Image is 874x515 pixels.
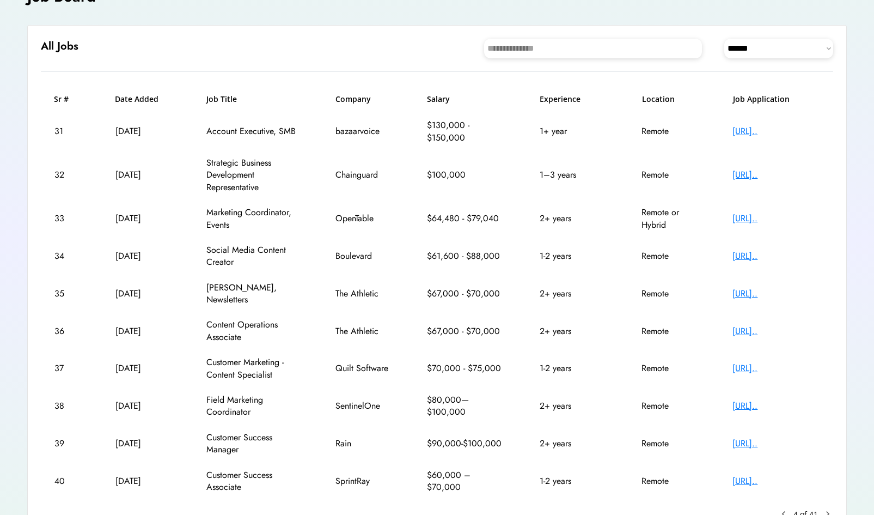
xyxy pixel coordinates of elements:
div: The Athletic [335,288,390,300]
div: Remote [641,125,696,137]
div: Social Media Content Creator [206,244,299,269]
div: 31 [54,125,79,137]
div: Remote [641,169,696,181]
div: [URL].. [732,438,820,450]
div: Field Marketing Coordinator [206,394,299,419]
h6: Company [335,94,390,105]
div: Marketing Coordinator, Events [206,207,299,231]
h6: Location [642,94,696,105]
div: $64,480 - $79,040 [427,213,503,225]
div: 37 [54,362,79,374]
div: Customer Success Manager [206,432,299,456]
div: $80,000—$100,000 [427,394,503,419]
h6: All Jobs [41,39,78,54]
div: Content Operations Associate [206,319,299,343]
div: $60,000 – $70,000 [427,469,503,494]
div: Strategic Business Development Representative [206,157,299,193]
h6: Salary [427,94,503,105]
div: SentinelOne [335,400,390,412]
div: 36 [54,325,79,337]
div: 40 [54,475,79,487]
div: Remote [641,250,696,262]
div: Quilt Software [335,362,390,374]
div: Boulevard [335,250,390,262]
div: [URL].. [732,325,820,337]
div: Customer Success Associate [206,469,299,494]
div: Remote or Hybrid [641,207,696,231]
div: Remote [641,475,696,487]
h6: Job Application [733,94,820,105]
h6: Job Title [206,94,237,105]
div: [DATE] [115,400,170,412]
div: 34 [54,250,79,262]
div: [DATE] [115,288,170,300]
div: 1-2 years [540,475,605,487]
div: OpenTable [335,213,390,225]
h6: Sr # [54,94,78,105]
h6: Experience [540,94,605,105]
div: 2+ years [540,438,605,450]
div: 1+ year [540,125,605,137]
div: $67,000 - $70,000 [427,325,503,337]
div: Remote [641,288,696,300]
div: [URL].. [732,362,820,374]
div: Chainguard [335,169,390,181]
div: 35 [54,288,79,300]
div: 32 [54,169,79,181]
div: Remote [641,400,696,412]
div: 38 [54,400,79,412]
div: Remote [641,325,696,337]
div: [DATE] [115,325,170,337]
div: [DATE] [115,125,170,137]
div: $90,000-$100,000 [427,438,503,450]
div: [DATE] [115,169,170,181]
div: 2+ years [540,288,605,300]
div: 2+ years [540,400,605,412]
div: 1-2 years [540,250,605,262]
div: [URL].. [732,169,820,181]
div: [DATE] [115,475,170,487]
div: $100,000 [427,169,503,181]
div: 2+ years [540,213,605,225]
div: 1–3 years [540,169,605,181]
div: [DATE] [115,213,170,225]
div: [URL].. [732,213,820,225]
div: Account Executive, SMB [206,125,299,137]
div: Remote [641,362,696,374]
div: Customer Marketing - Content Specialist [206,356,299,381]
div: [URL].. [732,125,820,137]
div: The Athletic [335,325,390,337]
div: $130,000 - $150,000 [427,119,503,144]
div: $70,000 - $75,000 [427,362,503,374]
div: $67,000 - $70,000 [427,288,503,300]
div: [URL].. [732,475,820,487]
div: 39 [54,438,79,450]
div: Rain [335,438,390,450]
div: [URL].. [732,288,820,300]
div: [DATE] [115,250,170,262]
div: Remote [641,438,696,450]
div: [DATE] [115,362,170,374]
div: [DATE] [115,438,170,450]
div: 2+ years [540,325,605,337]
div: 1-2 years [540,362,605,374]
div: [URL].. [732,400,820,412]
div: 33 [54,213,79,225]
div: [PERSON_NAME], Newsletters [206,282,299,306]
div: $61,600 - $88,000 [427,250,503,262]
div: SprintRay [335,475,390,487]
h6: Date Added [115,94,169,105]
div: bazaarvoice [335,125,390,137]
div: [URL].. [732,250,820,262]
